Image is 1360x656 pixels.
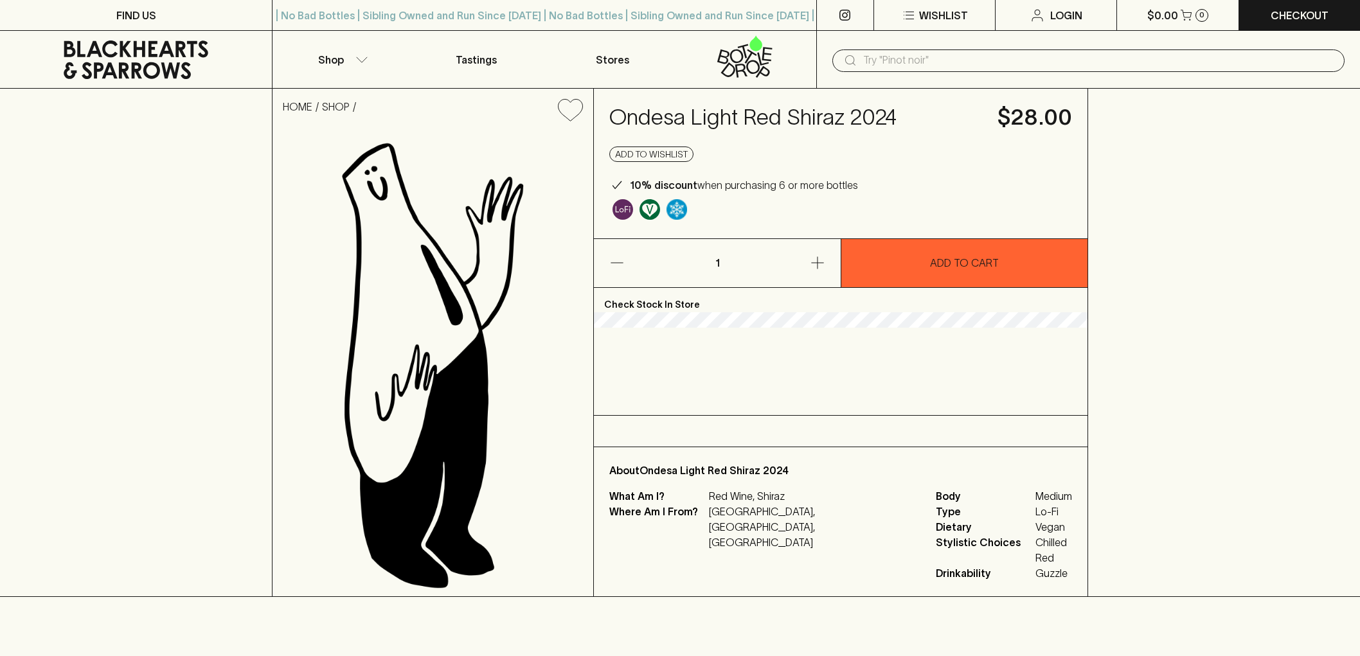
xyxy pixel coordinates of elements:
span: Guzzle [1035,565,1072,581]
span: Dietary [936,519,1032,535]
span: Body [936,488,1032,504]
a: HOME [283,101,312,112]
p: Tastings [456,52,497,67]
p: when purchasing 6 or more bottles [630,177,858,193]
b: 10% discount [630,179,697,191]
p: FIND US [116,8,156,23]
p: Red Wine, Shiraz [709,488,920,504]
p: Checkout [1271,8,1329,23]
span: Drinkability [936,565,1032,581]
a: Made without the use of any animal products. [636,196,663,223]
p: Where Am I From? [609,504,706,550]
p: $0.00 [1147,8,1178,23]
img: Chilled Red [667,199,687,220]
p: Stores [596,52,629,67]
button: Add to wishlist [609,146,693,162]
img: Ondesa Light Red Shiraz 2024 [273,132,593,596]
button: Shop [273,31,408,88]
a: Tastings [409,31,544,88]
a: Wonderful as is, but a slight chill will enhance the aromatics and give it a beautiful crunch. [663,196,690,223]
span: Medium [1035,488,1072,504]
span: Stylistic Choices [936,535,1032,565]
p: 0 [1199,12,1204,19]
a: Some may call it natural, others minimum intervention, either way, it’s hands off & maybe even a ... [609,196,636,223]
img: Vegan [640,199,660,220]
input: Try "Pinot noir" [863,50,1334,71]
button: ADD TO CART [841,239,1087,287]
span: Vegan [1035,519,1072,535]
p: Wishlist [919,8,968,23]
h4: $28.00 [998,104,1072,131]
p: ADD TO CART [930,255,999,270]
img: Lo-Fi [613,199,633,220]
span: Lo-Fi [1035,504,1072,519]
p: Check Stock In Store [594,288,1087,312]
p: What Am I? [609,488,706,504]
a: SHOP [322,101,350,112]
span: Type [936,504,1032,519]
p: Shop [318,52,344,67]
p: Login [1050,8,1082,23]
span: Chilled Red [1035,535,1072,565]
a: Stores [544,31,680,88]
p: About Ondesa Light Red Shiraz 2024 [609,463,1072,478]
p: 1 [702,239,733,287]
button: Add to wishlist [553,94,588,127]
h4: Ondesa Light Red Shiraz 2024 [609,104,982,131]
p: [GEOGRAPHIC_DATA], [GEOGRAPHIC_DATA], [GEOGRAPHIC_DATA] [709,504,920,550]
